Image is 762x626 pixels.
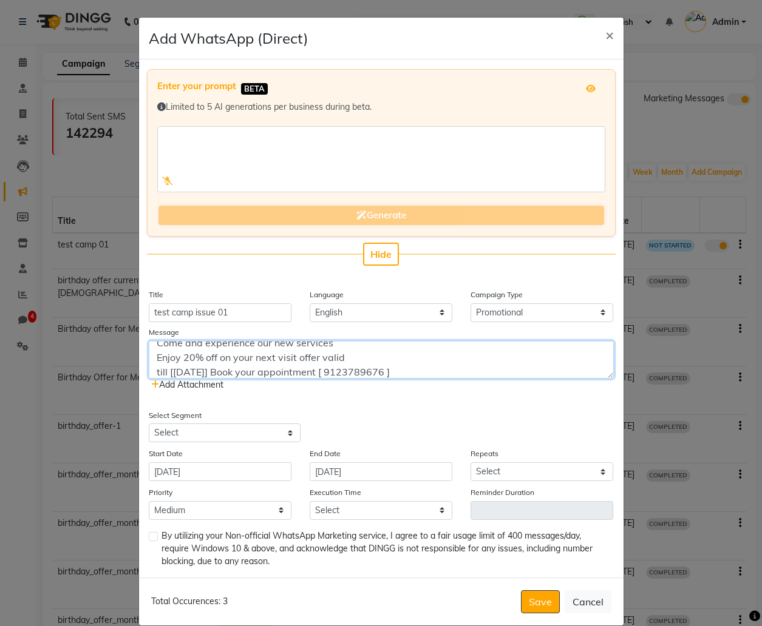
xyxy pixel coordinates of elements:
[310,289,344,300] label: Language
[363,243,399,266] button: Hide
[149,327,179,338] label: Message
[162,530,604,568] span: By utilizing your Non-official WhatsApp Marketing service, I agree to a fair usage limit of 400 m...
[149,289,163,300] label: Title
[149,487,172,498] label: Priority
[149,303,291,322] input: Enter Title
[151,379,223,390] span: Add Attachment
[471,487,534,498] label: Reminder Duration
[521,590,560,613] button: Save
[157,101,605,113] div: Limited to 5 AI generations per business during beta.
[241,83,268,95] span: BETA
[596,18,624,52] button: Close
[310,448,341,459] label: End Date
[471,289,523,300] label: Campaign Type
[471,448,498,459] label: Repeats
[565,590,611,613] button: Cancel
[605,25,614,44] span: ×
[149,448,183,459] label: Start Date
[370,248,392,260] span: Hide
[151,596,228,607] span: Total Occurences: 3
[157,79,236,93] label: Enter your prompt
[310,487,361,498] label: Execution Time
[149,27,308,49] h4: Add WhatsApp (Direct)
[149,410,202,421] label: Select Segment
